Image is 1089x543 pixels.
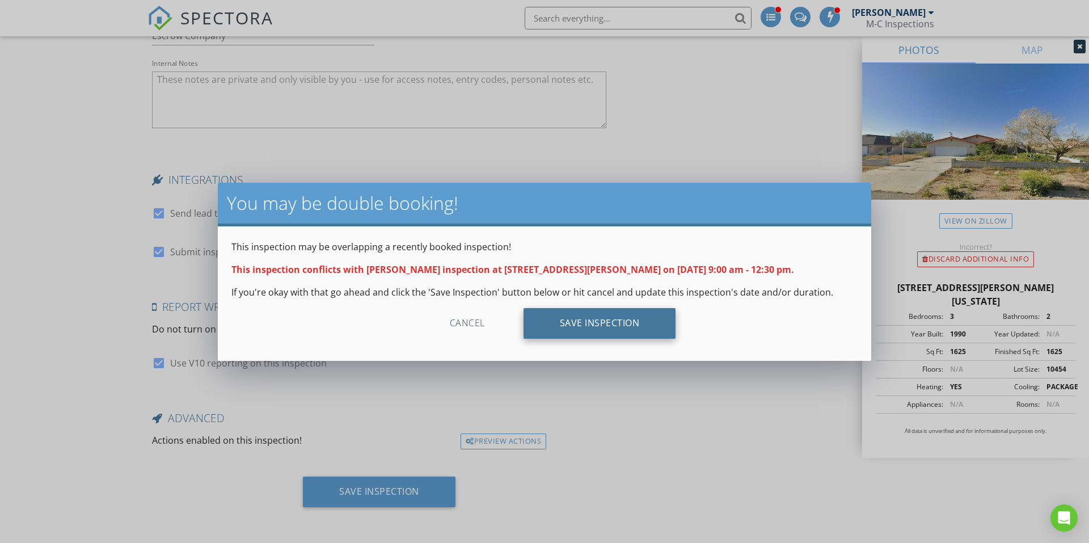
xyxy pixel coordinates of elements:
[524,308,676,339] div: Save Inspection
[227,192,862,214] h2: You may be double booking!
[231,285,858,299] p: If you're okay with that go ahead and click the 'Save Inspection' button below or hit cancel and ...
[1050,504,1078,532] div: Open Intercom Messenger
[413,308,521,339] div: Cancel
[231,240,858,254] p: This inspection may be overlapping a recently booked inspection!
[231,263,794,276] strong: This inspection conflicts with [PERSON_NAME] inspection at [STREET_ADDRESS][PERSON_NAME] on [DATE...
